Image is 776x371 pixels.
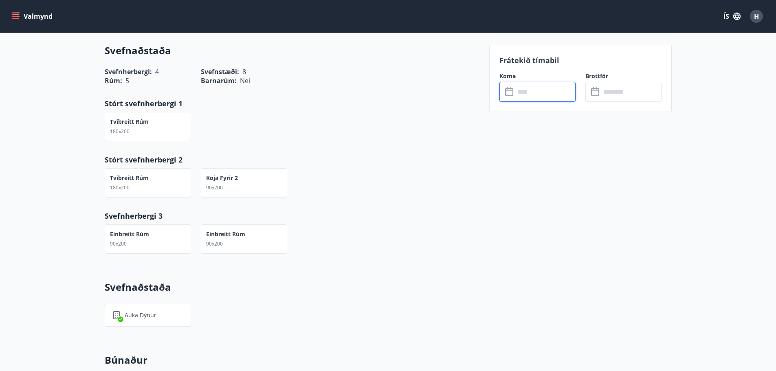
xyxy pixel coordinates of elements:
[110,128,130,135] span: 180x200
[201,76,237,85] span: Barnarúm :
[206,230,245,238] p: Einbreitt rúm
[105,353,479,367] h3: Búnaður
[10,9,56,24] button: menu
[110,230,149,238] p: Einbreitt rúm
[125,76,129,85] span: 5
[206,240,223,247] span: 90x200
[110,118,149,126] p: Tvíbreitt rúm
[206,184,223,191] span: 90x200
[206,174,238,182] p: Koja fyrir 2
[240,76,250,85] span: Nei
[499,72,576,80] label: Koma
[110,240,127,247] span: 90x200
[105,44,479,57] h3: Svefnaðstaða
[747,7,766,26] button: H
[499,55,662,66] p: Frátekið tímabil
[105,98,479,109] p: Stórt svefnherbergi 1
[110,174,149,182] p: Tvíbreitt rúm
[105,154,479,165] p: Stórt svefnherbergi 2
[112,310,121,320] img: ueKdiFyjN6McNAXoxfFkZpfw4q70bQ2TVaLPmjE5.svg
[105,76,122,85] span: Rúm :
[719,9,745,24] button: ÍS
[585,72,662,80] label: Brottför
[110,184,130,191] span: 180x200
[125,311,156,319] p: Auka dýnur
[754,12,759,21] span: H
[105,211,479,221] p: Svefnherbergi 3
[105,280,479,294] h3: Svefnaðstaða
